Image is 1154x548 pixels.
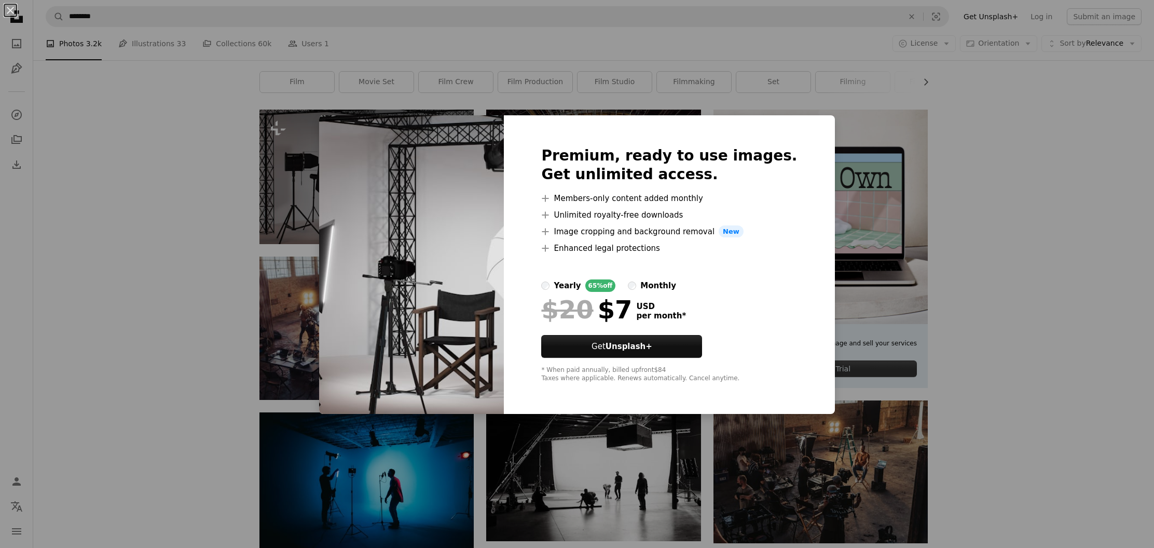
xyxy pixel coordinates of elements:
[628,282,636,290] input: monthly
[541,335,702,358] button: GetUnsplash+
[541,366,797,383] div: * When paid annually, billed upfront $84 Taxes where applicable. Renews automatically. Cancel any...
[554,279,581,292] div: yearly
[719,225,744,238] span: New
[606,342,652,351] strong: Unsplash+
[541,146,797,184] h2: Premium, ready to use images. Get unlimited access.
[541,296,593,323] span: $20
[541,209,797,221] li: Unlimited royalty-free downloads
[319,115,504,415] img: premium_photo-1691223714387-a74006933ffb
[541,192,797,205] li: Members-only content added monthly
[541,296,632,323] div: $7
[636,311,686,320] span: per month *
[541,225,797,238] li: Image cropping and background removal
[541,242,797,255] li: Enhanced legal protections
[636,302,686,311] span: USD
[585,279,616,292] div: 65% off
[640,279,676,292] div: monthly
[541,282,549,290] input: yearly65%off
